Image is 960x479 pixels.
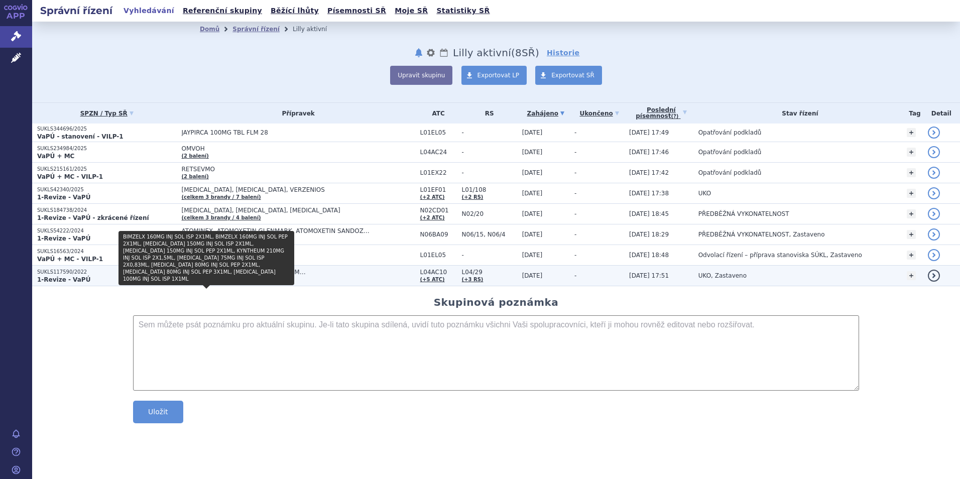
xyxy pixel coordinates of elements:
a: Exportovat LP [461,66,527,85]
a: Písemnosti SŘ [324,4,389,18]
a: detail [928,167,940,179]
a: Statistiky SŘ [433,4,493,18]
span: [DATE] 17:46 [629,149,669,156]
a: Domů [200,26,219,33]
span: L04/29 [462,269,517,276]
span: - [574,149,576,156]
a: (celkem 6 brandů / 9 balení) [182,277,262,282]
a: Ukončeno [574,106,624,121]
p: SUKLS16563/2024 [37,248,177,255]
th: Detail [923,103,960,124]
span: Exportovat SŘ [551,72,594,79]
a: + [907,209,916,218]
span: PŘEDBĚŽNÁ VYKONATELNOST [698,210,789,217]
p: SUKLS234984/2025 [37,145,177,152]
a: SPZN / Typ SŘ [37,106,177,121]
a: (+5 ATC) [420,277,445,282]
span: L01EX22 [420,169,457,176]
span: JAYPIRCA [182,248,415,255]
span: [DATE] 17:51 [629,272,669,279]
span: [DATE] [522,210,543,217]
span: - [574,231,576,238]
span: [DATE] 18:29 [629,231,669,238]
span: L04AC24 [420,149,457,156]
span: N06/15, N06/4 [462,231,517,238]
a: Vyhledávání [121,4,177,18]
span: ( SŘ) [511,47,539,59]
a: + [907,271,916,280]
a: detail [928,146,940,158]
a: Poslednípísemnost(?) [629,103,693,124]
span: BIMZELX, [MEDICAL_DATA], KYNTHEUM… [182,269,415,276]
span: - [574,272,576,279]
p: SUKLS117590/2022 [37,269,177,276]
span: [DATE] [522,129,543,136]
th: Tag [902,103,922,124]
span: - [462,149,517,156]
span: UKO [698,190,711,197]
strong: 1-Revize - VaPÚ [37,235,90,242]
span: [DATE] [522,272,543,279]
a: detail [928,208,940,220]
span: L01/108 [462,186,517,193]
p: SUKLS344696/2025 [37,126,177,133]
span: Lilly aktivní [453,47,511,59]
a: Běžící lhůty [268,4,322,18]
span: - [462,252,517,259]
a: (+2 ATC) [420,194,445,200]
a: (2 balení) [182,153,209,159]
span: Opatřování podkladů [698,149,762,156]
span: L01EF01 [420,186,457,193]
span: [DATE] [522,252,543,259]
a: + [907,251,916,260]
th: ATC [415,103,457,124]
span: OMVOH [182,145,415,152]
strong: 1-Revize - VaPÚ [37,276,90,283]
a: + [907,168,916,177]
span: [DATE] [522,149,543,156]
span: [DATE] [522,231,543,238]
span: RETSEVMO [182,166,415,173]
p: SUKLS42340/2025 [37,186,177,193]
li: Lilly aktivní [293,22,340,37]
span: [DATE] 17:42 [629,169,669,176]
a: Historie [547,48,580,58]
span: - [574,129,576,136]
a: + [907,189,916,198]
h2: Skupinová poznámka [434,296,559,308]
span: - [574,252,576,259]
span: N02CD01 [420,207,457,214]
span: UKO, Zastaveno [698,272,747,279]
span: ATOMINEX, ATOMOXETIN GLENMARK, ATOMOXETIN SANDOZ… [182,227,415,234]
span: PŘEDBĚŽNÁ VYKONATELNOST, Zastaveno [698,231,825,238]
h2: Správní řízení [32,4,121,18]
strong: 1-Revize - VaPÚ [37,194,90,201]
span: L01EL05 [420,129,457,136]
th: Přípravek [177,103,415,124]
span: - [574,169,576,176]
strong: VaPÚ - stanovení - VILP-1 [37,133,124,140]
a: (+3 RS) [462,277,484,282]
span: 8 [515,47,522,59]
a: detail [928,187,940,199]
span: Odvolací řízení – příprava stanoviska SÚKL, Zastaveno [698,252,862,259]
a: (+2 RS) [462,194,484,200]
a: (2 balení) [182,256,209,262]
span: - [462,169,517,176]
span: [DATE] [522,169,543,176]
button: notifikace [414,47,424,59]
p: SUKLS215161/2025 [37,166,177,173]
a: detail [928,228,940,241]
button: Uložit [133,401,183,423]
span: [MEDICAL_DATA], [MEDICAL_DATA], VERZENIOS [182,186,415,193]
a: Zahájeno [522,106,569,121]
span: [DATE] 17:49 [629,129,669,136]
strong: 1-Revize - VaPÚ - zkrácené řízení [37,214,149,221]
span: [MEDICAL_DATA], [MEDICAL_DATA], [MEDICAL_DATA] [182,207,415,214]
a: Správní řízení [232,26,280,33]
span: [DATE] 17:38 [629,190,669,197]
span: N02/20 [462,210,517,217]
a: Moje SŘ [392,4,431,18]
th: RS [457,103,517,124]
a: + [907,128,916,137]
